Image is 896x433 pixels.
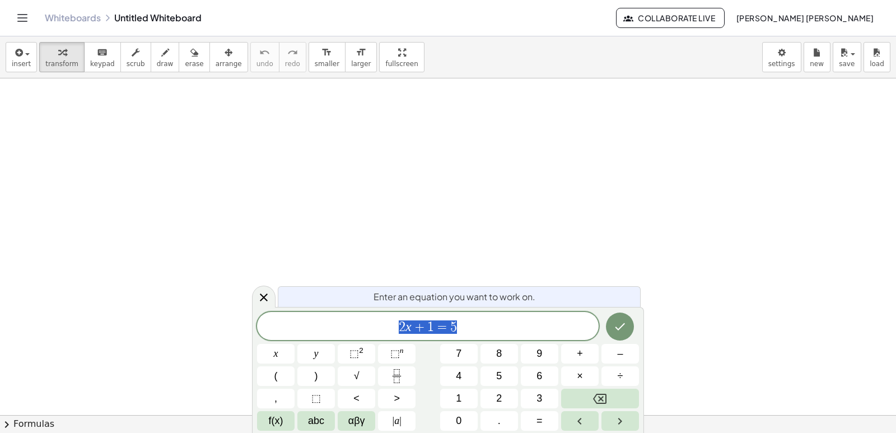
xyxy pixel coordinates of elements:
span: 9 [536,346,542,361]
button: Placeholder [297,389,335,408]
button: 6 [521,366,558,386]
button: Done [606,313,634,341]
span: . [498,413,501,429]
button: 9 [521,344,558,364]
span: erase [185,60,203,68]
button: x [257,344,295,364]
button: redoredo [279,42,306,72]
button: Backspace [561,389,639,408]
span: f(x) [269,413,283,429]
span: 6 [536,369,542,384]
button: arrange [209,42,248,72]
span: 5 [496,369,502,384]
button: Times [561,366,599,386]
button: Functions [257,411,295,431]
button: Absolute value [378,411,416,431]
span: undo [256,60,273,68]
button: insert [6,42,37,72]
button: ) [297,366,335,386]
a: Whiteboards [45,12,101,24]
span: < [353,391,360,406]
span: smaller [315,60,339,68]
button: 7 [440,344,478,364]
button: Squared [338,344,375,364]
span: Collaborate Live [626,13,715,23]
button: . [480,411,518,431]
button: Greater than [378,389,416,408]
span: ⬚ [349,348,359,359]
span: save [839,60,855,68]
span: arrange [216,60,242,68]
span: settings [768,60,795,68]
span: , [274,391,277,406]
button: Minus [601,344,639,364]
button: Superscript [378,344,416,364]
button: 5 [480,366,518,386]
span: 7 [456,346,461,361]
span: abc [308,413,324,429]
button: 8 [480,344,518,364]
button: 2 [480,389,518,408]
button: , [257,389,295,408]
span: larger [351,60,371,68]
span: ) [315,369,318,384]
sup: n [400,346,404,355]
span: + [412,320,428,334]
button: Less than [338,389,375,408]
button: erase [179,42,209,72]
button: Left arrow [561,411,599,431]
span: – [617,346,623,361]
span: 1 [456,391,461,406]
span: load [870,60,884,68]
span: 2 [399,320,405,334]
span: + [577,346,583,361]
span: ÷ [618,369,623,384]
span: 2 [496,391,502,406]
button: y [297,344,335,364]
button: Equals [521,411,558,431]
span: √ [354,369,360,384]
span: ( [274,369,278,384]
span: [PERSON_NAME] [PERSON_NAME] [736,13,874,23]
span: αβγ [348,413,365,429]
button: Collaborate Live [616,8,725,28]
button: Square root [338,366,375,386]
button: Plus [561,344,599,364]
button: Fraction [378,366,416,386]
span: = [536,413,543,429]
span: = [434,320,450,334]
span: 8 [496,346,502,361]
button: 0 [440,411,478,431]
span: keypad [90,60,115,68]
button: format_sizelarger [345,42,377,72]
span: 1 [427,320,434,334]
button: ( [257,366,295,386]
button: draw [151,42,180,72]
span: 5 [450,320,457,334]
span: y [314,346,319,361]
span: insert [12,60,31,68]
span: scrub [127,60,145,68]
span: x [274,346,278,361]
button: Divide [601,366,639,386]
span: > [394,391,400,406]
span: redo [285,60,300,68]
span: | [399,415,402,426]
button: load [864,42,890,72]
span: 3 [536,391,542,406]
button: settings [762,42,801,72]
sup: 2 [359,346,363,355]
button: [PERSON_NAME] [PERSON_NAME] [727,8,883,28]
button: 1 [440,389,478,408]
span: transform [45,60,78,68]
span: 4 [456,369,461,384]
span: draw [157,60,174,68]
i: undo [259,46,270,59]
button: Alphabet [297,411,335,431]
button: 3 [521,389,558,408]
button: Right arrow [601,411,639,431]
span: a [393,413,402,429]
span: | [393,415,395,426]
var: x [405,319,412,334]
button: 4 [440,366,478,386]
